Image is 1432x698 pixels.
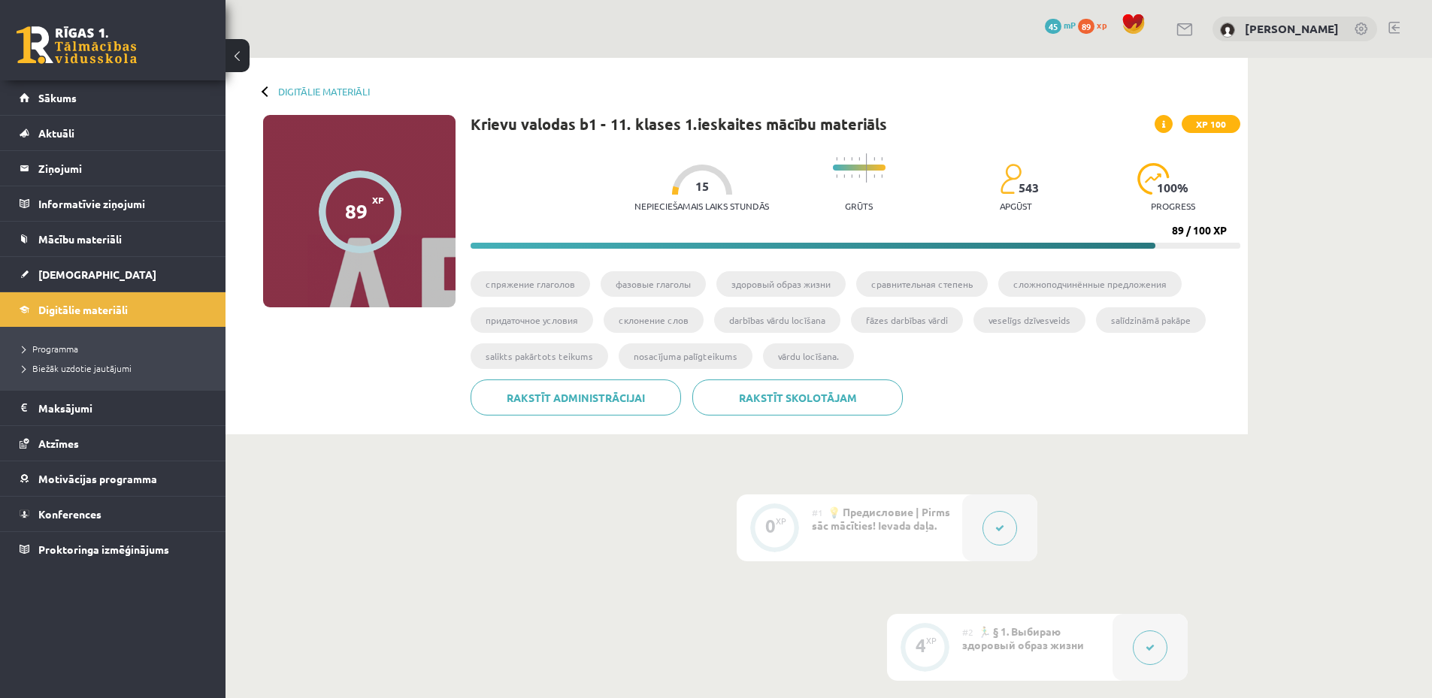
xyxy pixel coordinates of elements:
span: #1 [812,506,823,518]
span: Motivācijas programma [38,472,157,485]
a: Aktuāli [20,116,207,150]
span: Aktuāli [38,126,74,140]
div: XP [776,517,786,525]
p: Grūts [845,201,873,211]
a: Konferences [20,497,207,531]
p: progress [1151,201,1195,211]
a: Maksājumi [20,391,207,425]
span: Sākums [38,91,77,104]
span: Digitālie materiāli [38,303,128,316]
li: vārdu locīšana. [763,343,854,369]
span: mP [1064,19,1076,31]
span: 💡 Предисловие | Pirms sāc mācīties! Ievada daļa. [812,505,950,532]
span: 🏃‍♂️ § 1. Выбираю здоровый образ жизни [962,624,1084,651]
span: xp [1097,19,1107,31]
legend: Informatīvie ziņojumi [38,186,207,221]
img: icon-long-line-d9ea69661e0d244f92f715978eff75569469978d946b2353a9bb055b3ed8787d.svg [866,153,867,183]
div: 4 [916,639,926,652]
span: [DEMOGRAPHIC_DATA] [38,267,156,281]
a: Programma [23,342,210,355]
legend: Ziņojumi [38,151,207,186]
span: 89 [1078,19,1094,34]
img: Viktorija Romulāne [1220,23,1235,38]
img: icon-short-line-57e1e144782c952c97e751825c79c345078a6d821885a25fce030b3d8c18986b.svg [881,157,883,161]
img: icon-short-line-57e1e144782c952c97e751825c79c345078a6d821885a25fce030b3d8c18986b.svg [851,157,852,161]
li: veselīgs dzīvesveids [973,307,1085,333]
li: salikts pakārtots teikums [471,343,608,369]
li: darbības vārdu locīšana [714,307,840,333]
a: Sākums [20,80,207,115]
img: icon-short-line-57e1e144782c952c97e751825c79c345078a6d821885a25fce030b3d8c18986b.svg [851,174,852,178]
img: icon-short-line-57e1e144782c952c97e751825c79c345078a6d821885a25fce030b3d8c18986b.svg [873,174,875,178]
a: Biežāk uzdotie jautājumi [23,361,210,375]
span: Atzīmes [38,437,79,450]
legend: Maksājumi [38,391,207,425]
a: 89 xp [1078,19,1114,31]
img: icon-progress-161ccf0a02000e728c5f80fcf4c31c7af3da0e1684b2b1d7c360e028c24a22f1.svg [1137,163,1170,195]
span: Proktoringa izmēģinājums [38,542,169,556]
div: 89 [345,200,368,222]
a: Proktoringa izmēģinājums [20,532,207,567]
span: Konferences [38,507,101,521]
li: fāzes darbības vārdi [851,307,963,333]
li: склонение слов [604,307,704,333]
span: XP 100 [1182,115,1240,133]
p: Nepieciešamais laiks stundās [634,201,769,211]
span: 100 % [1157,181,1189,195]
a: Atzīmes [20,426,207,461]
img: icon-short-line-57e1e144782c952c97e751825c79c345078a6d821885a25fce030b3d8c18986b.svg [858,157,860,161]
img: icon-short-line-57e1e144782c952c97e751825c79c345078a6d821885a25fce030b3d8c18986b.svg [843,174,845,178]
a: Rīgas 1. Tālmācības vidusskola [17,26,137,64]
img: icon-short-line-57e1e144782c952c97e751825c79c345078a6d821885a25fce030b3d8c18986b.svg [836,157,837,161]
span: #2 [962,626,973,638]
span: 45 [1045,19,1061,34]
a: Ziņojumi [20,151,207,186]
a: Digitālie materiāli [278,86,370,97]
img: students-c634bb4e5e11cddfef0936a35e636f08e4e9abd3cc4e673bd6f9a4125e45ecb1.svg [1000,163,1022,195]
li: сложноподчинённые предложения [998,271,1182,297]
a: Motivācijas programma [20,461,207,496]
a: Rakstīt skolotājam [692,379,903,415]
span: Programma [23,343,78,355]
a: Mācību materiāli [20,222,207,256]
li: фазовые глаголы [601,271,706,297]
li: здоровый образ жизни [716,271,846,297]
li: nosacījuma palīgteikums [619,343,752,369]
img: icon-short-line-57e1e144782c952c97e751825c79c345078a6d821885a25fce030b3d8c18986b.svg [843,157,845,161]
img: icon-short-line-57e1e144782c952c97e751825c79c345078a6d821885a25fce030b3d8c18986b.svg [858,174,860,178]
a: [DEMOGRAPHIC_DATA] [20,257,207,292]
p: apgūst [1000,201,1032,211]
div: XP [926,636,937,645]
img: icon-short-line-57e1e144782c952c97e751825c79c345078a6d821885a25fce030b3d8c18986b.svg [881,174,883,178]
span: XP [372,195,384,205]
div: 0 [765,519,776,533]
li: salīdzināmā pakāpe [1096,307,1206,333]
li: сравнительная степень [856,271,988,297]
li: придаточное условия [471,307,593,333]
a: 45 mP [1045,19,1076,31]
a: Digitālie materiāli [20,292,207,327]
li: cпряжение глаголов [471,271,590,297]
h1: Krievu valodas b1 - 11. klases 1.ieskaites mācību materiāls [471,115,887,133]
span: Mācību materiāli [38,232,122,246]
img: icon-short-line-57e1e144782c952c97e751825c79c345078a6d821885a25fce030b3d8c18986b.svg [836,174,837,178]
a: [PERSON_NAME] [1245,21,1339,36]
span: 543 [1019,181,1039,195]
span: Biežāk uzdotie jautājumi [23,362,132,374]
a: Informatīvie ziņojumi [20,186,207,221]
img: icon-short-line-57e1e144782c952c97e751825c79c345078a6d821885a25fce030b3d8c18986b.svg [873,157,875,161]
a: Rakstīt administrācijai [471,379,681,415]
span: 15 [695,180,709,193]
